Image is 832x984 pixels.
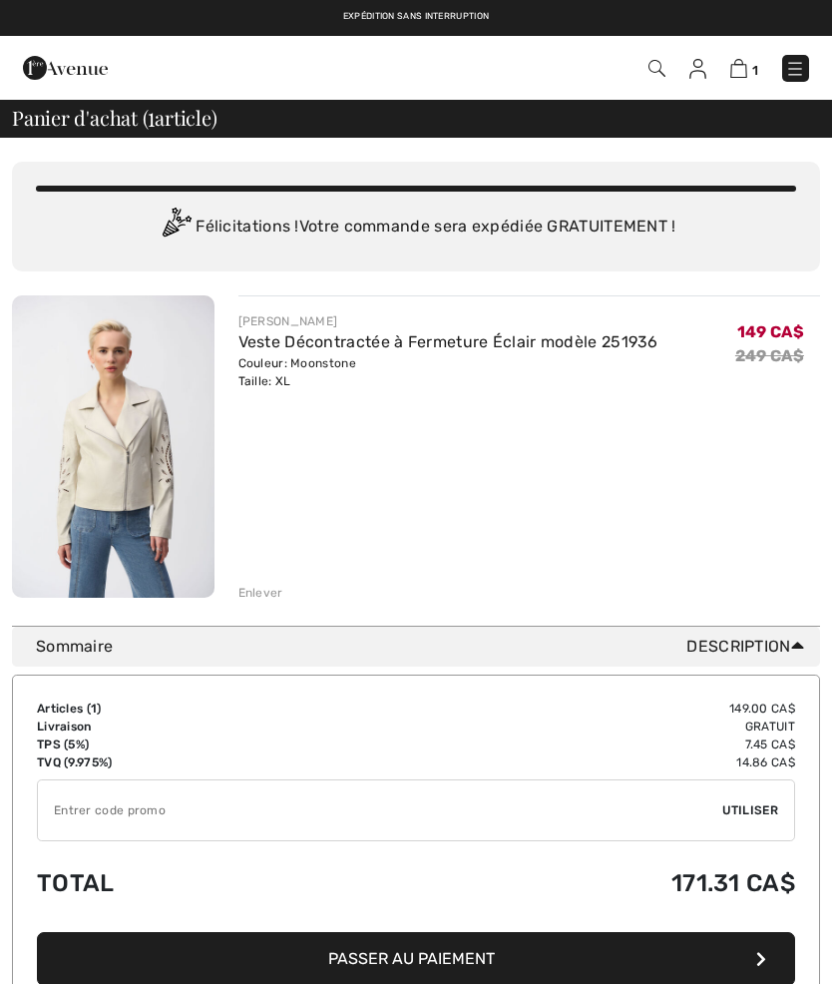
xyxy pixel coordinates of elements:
[12,295,214,598] img: Veste Décontractée à Fermeture Éclair modèle 251936
[238,354,658,390] div: Couleur: Moonstone Taille: XL
[91,702,97,716] span: 1
[686,635,812,659] span: Description
[737,322,804,341] span: 149 CA$
[730,56,758,80] a: 1
[238,332,658,351] a: Veste Décontractée à Fermeture Éclair modèle 251936
[37,753,328,771] td: TVQ (9.975%)
[328,849,795,917] td: 171.31 CA$
[238,584,283,602] div: Enlever
[36,635,812,659] div: Sommaire
[730,59,747,78] img: Panier d'achat
[156,208,196,247] img: Congratulation2.svg
[23,48,108,88] img: 1ère Avenue
[37,718,328,736] td: Livraison
[689,59,706,79] img: Mes infos
[37,736,328,753] td: TPS (5%)
[148,103,155,129] span: 1
[648,60,665,77] img: Recherche
[785,59,805,79] img: Menu
[23,57,108,76] a: 1ère Avenue
[735,346,804,365] s: 249 CA$
[328,700,795,718] td: 149.00 CA$
[328,949,495,968] span: Passer au paiement
[36,208,796,247] div: Félicitations ! Votre commande sera expédiée GRATUITEMENT !
[328,718,795,736] td: Gratuit
[328,736,795,753] td: 7.45 CA$
[37,849,328,917] td: Total
[328,753,795,771] td: 14.86 CA$
[752,63,758,78] span: 1
[238,312,658,330] div: [PERSON_NAME]
[38,780,722,840] input: Code promo
[12,108,217,128] span: Panier d'achat ( article)
[37,700,328,718] td: Articles ( )
[722,801,778,819] span: Utiliser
